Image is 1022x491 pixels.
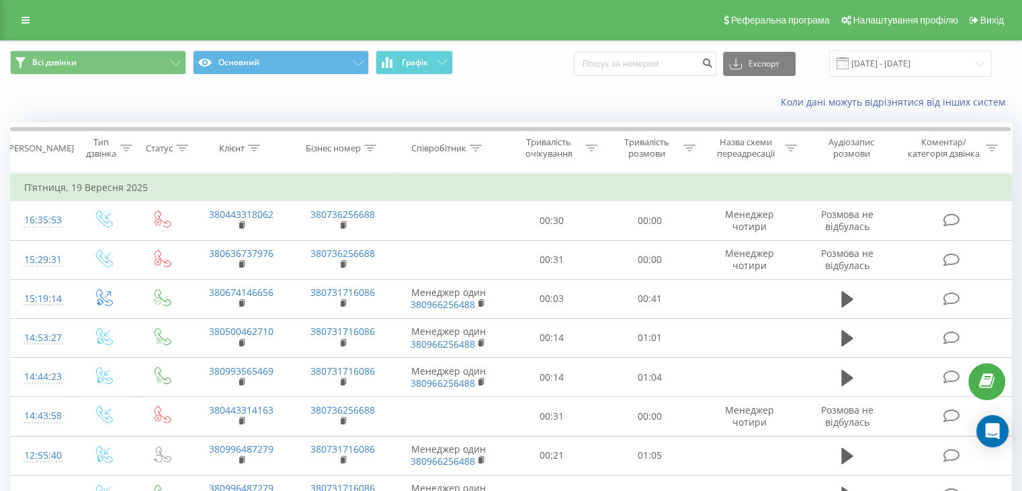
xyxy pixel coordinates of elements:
[411,455,475,467] a: 380966256488
[24,325,60,351] div: 14:53:27
[976,415,1009,447] div: Open Intercom Messenger
[24,286,60,312] div: 15:19:14
[24,364,60,390] div: 14:44:23
[24,207,60,233] div: 16:35:53
[698,397,800,436] td: Менеджер чотири
[11,174,1012,201] td: П’ятниця, 19 Вересня 2025
[310,404,375,416] a: 380736256688
[574,52,716,76] input: Пошук за номером
[394,358,503,397] td: Менеджер один
[411,298,475,311] a: 380966256488
[601,358,698,397] td: 01:04
[24,247,60,273] div: 15:29:31
[503,279,601,318] td: 00:03
[503,201,601,240] td: 00:30
[821,247,874,272] span: Розмова не відбулась
[85,137,116,159] div: Тип дзвінка
[310,365,375,377] a: 380731716086
[32,57,77,68] span: Всі дзвінки
[209,208,273,221] a: 380443318062
[310,443,375,455] a: 380731716086
[394,436,503,475] td: Менеджер один
[310,247,375,260] a: 380736256688
[503,318,601,357] td: 00:14
[146,143,173,154] div: Статус
[6,143,74,154] div: [PERSON_NAME]
[306,143,361,154] div: Бізнес номер
[10,50,186,75] button: Всі дзвінки
[812,137,891,159] div: Аудіозапис розмови
[731,15,830,26] span: Реферальна програма
[821,404,874,428] span: Розмова не відбулась
[980,15,1004,26] span: Вихід
[411,338,475,350] a: 380966256488
[219,143,245,154] div: Клієнт
[209,325,273,338] a: 380500462710
[376,50,453,75] button: Графік
[503,240,601,279] td: 00:31
[310,286,375,299] a: 380731716086
[503,397,601,436] td: 00:31
[821,208,874,233] span: Розмова не відбулась
[24,403,60,429] div: 14:43:58
[209,443,273,455] a: 380996487279
[601,279,698,318] td: 00:41
[503,358,601,397] td: 00:14
[698,240,800,279] td: Менеджер чотири
[601,318,698,357] td: 01:01
[601,436,698,475] td: 01:05
[402,58,428,67] span: Графік
[411,377,475,389] a: 380966256488
[781,96,1012,108] a: Коли дані можуть відрізнятися вiд інших систем
[613,137,680,159] div: Тривалість розмови
[411,143,466,154] div: Співробітник
[711,137,781,159] div: Назва схеми переадресації
[310,325,375,338] a: 380731716086
[209,247,273,260] a: 380636737976
[601,201,698,240] td: 00:00
[601,240,698,279] td: 00:00
[209,286,273,299] a: 380674146656
[394,318,503,357] td: Менеджер один
[193,50,369,75] button: Основний
[515,137,583,159] div: Тривалість очікування
[394,279,503,318] td: Менеджер один
[904,137,982,159] div: Коментар/категорія дзвінка
[209,404,273,416] a: 380443314163
[503,436,601,475] td: 00:21
[209,365,273,377] a: 380993565469
[310,208,375,221] a: 380736256688
[698,201,800,240] td: Менеджер чотири
[24,443,60,469] div: 12:55:40
[601,397,698,436] td: 00:00
[723,52,796,76] button: Експорт
[853,15,957,26] span: Налаштування профілю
